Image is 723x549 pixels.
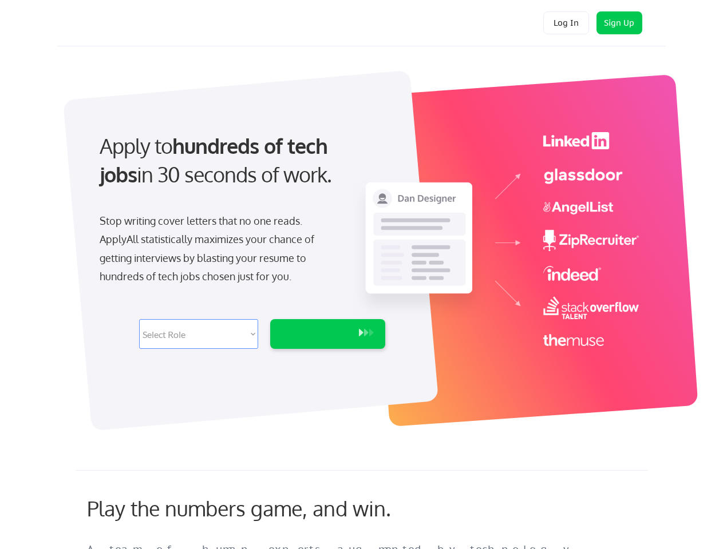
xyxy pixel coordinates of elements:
button: Log In [543,11,589,34]
div: Play the numbers game, and win. [87,496,442,520]
strong: hundreds of tech jobs [100,133,333,187]
div: Apply to in 30 seconds of work. [100,132,381,189]
div: Stop writing cover letters that no one reads. ApplyAll statistically maximizes your chance of get... [100,212,335,286]
button: Sign Up [596,11,642,34]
